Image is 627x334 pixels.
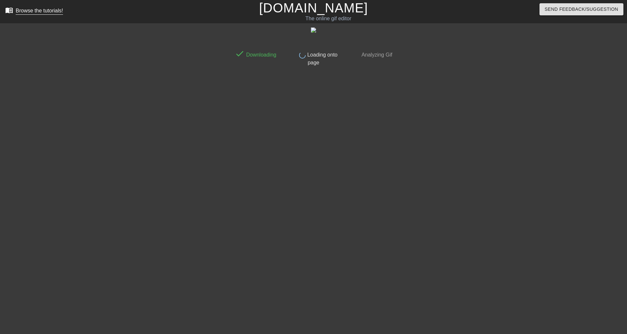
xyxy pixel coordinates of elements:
a: [DOMAIN_NAME] [259,1,368,15]
a: Browse the tutorials! [5,6,63,16]
div: Browse the tutorials! [16,8,63,13]
span: Analyzing Gif [360,52,392,58]
span: done [235,49,245,58]
button: Send Feedback/Suggestion [539,3,623,15]
span: Loading onto page [306,52,337,65]
span: Downloading [245,52,276,58]
img: tcFDI.gif [311,27,316,33]
span: menu_book [5,6,13,14]
div: The online gif editor [212,15,444,23]
span: Send Feedback/Suggestion [545,5,618,13]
